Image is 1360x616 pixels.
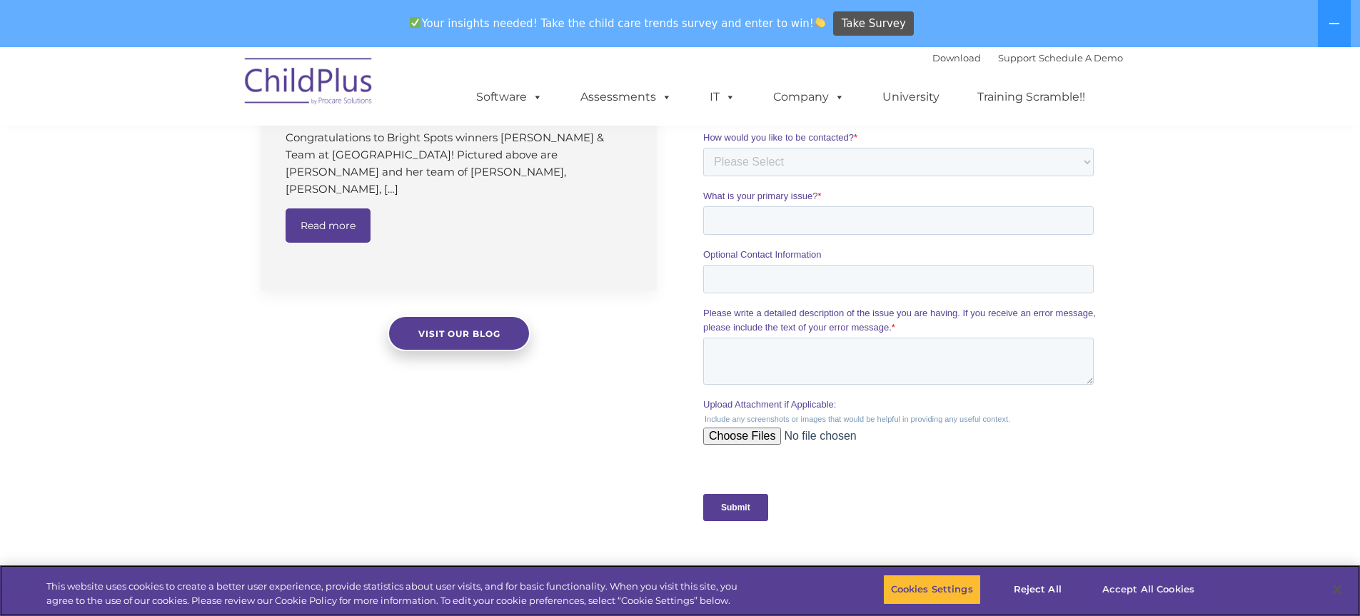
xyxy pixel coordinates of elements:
span: Visit our blog [418,328,500,339]
a: Schedule A Demo [1039,52,1123,64]
button: Close [1321,574,1353,605]
a: IT [695,83,750,111]
img: ChildPlus by Procare Solutions [238,48,381,119]
a: Support [998,52,1036,64]
img: ✅ [410,17,420,28]
span: Your insights needed! Take the child care trends survey and enter to win! [404,9,832,37]
img: 👏 [815,17,825,28]
button: Reject All [993,575,1082,605]
a: Software [462,83,557,111]
a: Visit our blog [388,315,530,351]
a: Assessments [566,83,686,111]
div: This website uses cookies to create a better user experience, provide statistics about user visit... [46,580,748,607]
button: Cookies Settings [883,575,981,605]
a: Company [759,83,859,111]
p: Congratulations to Bright Spots winners [PERSON_NAME] & Team at [GEOGRAPHIC_DATA]​! Pictured abov... [286,129,635,198]
a: University [868,83,954,111]
a: Take Survey [833,11,914,36]
span: Take Survey [842,11,906,36]
a: Training Scramble!! [963,83,1099,111]
a: Download [932,52,981,64]
a: Read more [286,208,371,243]
button: Accept All Cookies [1094,575,1202,605]
font: | [932,52,1123,64]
